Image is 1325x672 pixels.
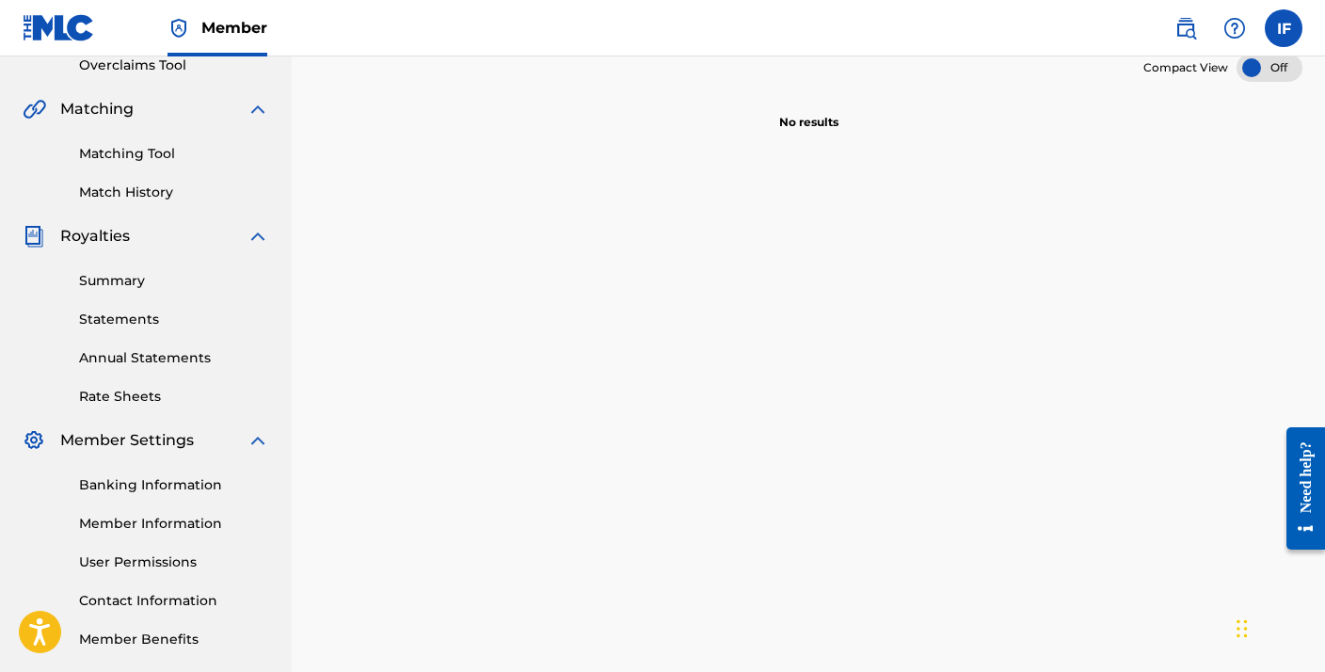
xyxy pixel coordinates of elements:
[1143,59,1228,76] span: Compact View
[779,91,838,131] p: No results
[23,225,45,248] img: Royalties
[247,98,269,120] img: expand
[1272,408,1325,569] iframe: Resource Center
[60,225,130,248] span: Royalties
[79,348,269,368] a: Annual Statements
[79,56,269,75] a: Overclaims Tool
[79,310,269,329] a: Statements
[79,183,269,202] a: Match History
[247,429,269,452] img: expand
[60,98,134,120] span: Matching
[79,475,269,495] a: Banking Information
[79,514,269,534] a: Member Information
[23,429,45,452] img: Member Settings
[1237,600,1248,657] div: Drag
[168,17,190,40] img: Top Rightsholder
[79,144,269,164] a: Matching Tool
[60,429,194,452] span: Member Settings
[79,591,269,611] a: Contact Information
[23,98,46,120] img: Matching
[1216,9,1253,47] div: Help
[247,225,269,248] img: expand
[1223,17,1246,40] img: help
[1265,9,1302,47] div: User Menu
[23,14,95,41] img: MLC Logo
[1231,582,1325,672] iframe: Chat Widget
[201,17,267,39] span: Member
[79,271,269,291] a: Summary
[1167,9,1205,47] a: Public Search
[79,387,269,407] a: Rate Sheets
[79,630,269,649] a: Member Benefits
[79,552,269,572] a: User Permissions
[1174,17,1197,40] img: search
